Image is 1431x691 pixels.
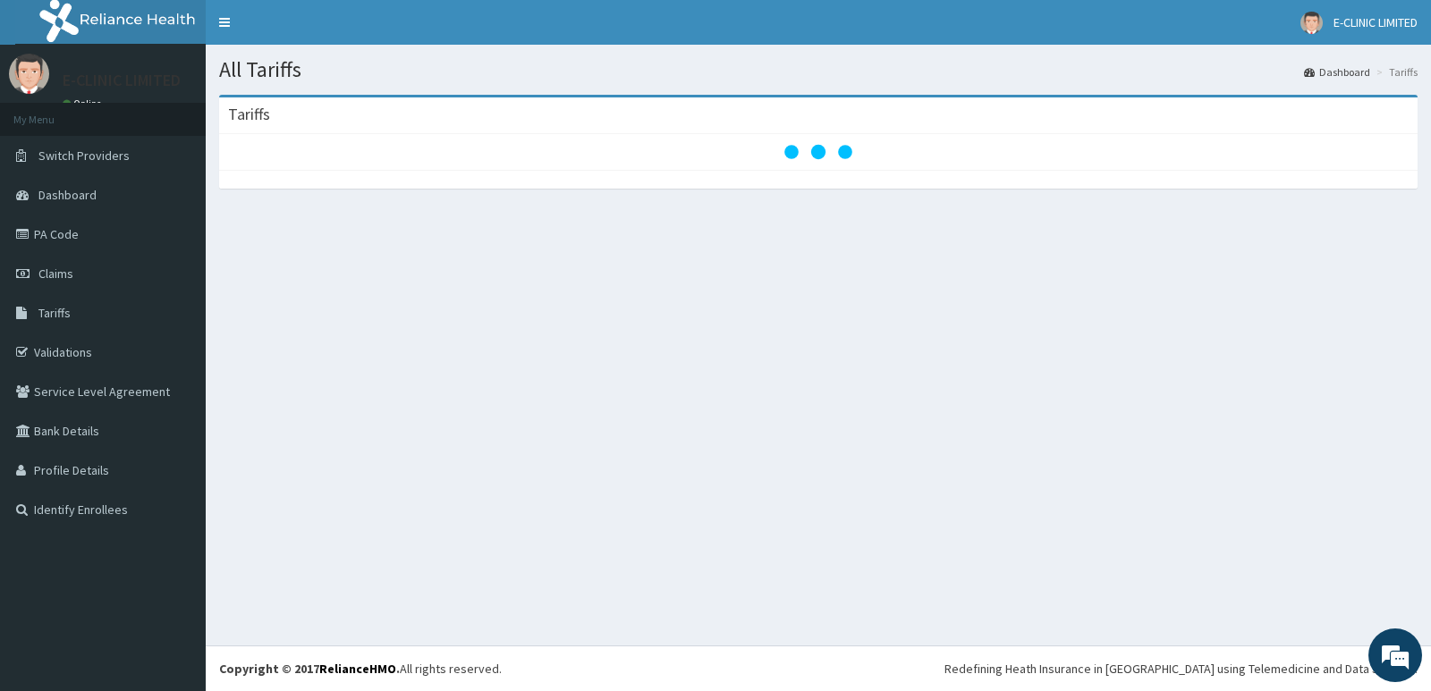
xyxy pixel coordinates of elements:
h3: Tariffs [228,106,270,122]
span: Switch Providers [38,147,130,164]
a: RelianceHMO [319,661,396,677]
img: User Image [9,54,49,94]
span: Claims [38,265,73,282]
svg: audio-loading [783,116,854,188]
p: E-CLINIC LIMITED [63,72,181,88]
img: User Image [1300,12,1323,34]
div: Redefining Heath Insurance in [GEOGRAPHIC_DATA] using Telemedicine and Data Science! [944,660,1418,678]
span: E-CLINIC LIMITED [1334,14,1418,30]
a: Dashboard [1304,64,1370,80]
span: Dashboard [38,187,97,203]
strong: Copyright © 2017 . [219,661,400,677]
footer: All rights reserved. [206,645,1431,691]
li: Tariffs [1372,64,1418,80]
span: Tariffs [38,305,71,321]
a: Online [63,97,106,110]
h1: All Tariffs [219,58,1418,81]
